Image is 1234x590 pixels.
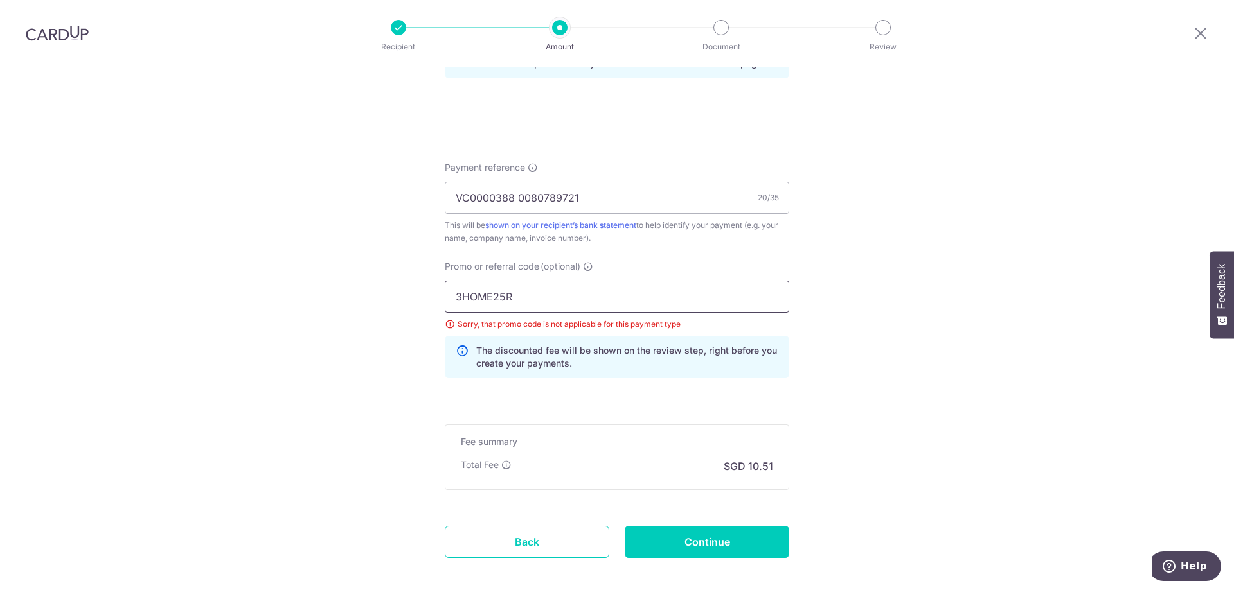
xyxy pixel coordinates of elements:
h5: Fee summary [461,435,773,448]
p: Total Fee [461,458,499,471]
p: The discounted fee will be shown on the review step, right before you create your payments. [476,344,778,370]
iframe: Opens a widget where you can find more information [1152,551,1221,584]
span: Promo or referral code [445,260,539,273]
span: Payment reference [445,161,525,174]
a: Back [445,526,609,558]
a: shown on your recipient’s bank statement [485,220,636,230]
img: CardUp [26,26,89,41]
span: Feedback [1216,264,1228,309]
button: Feedback - Show survey [1210,251,1234,338]
p: Amount [512,40,607,53]
p: Review [836,40,931,53]
p: Recipient [351,40,446,53]
div: 20/35 [758,191,779,204]
p: SGD 10.51 [724,458,773,474]
div: Sorry, that promo code is not applicable for this payment type [445,318,789,331]
span: (optional) [541,260,580,273]
div: This will be to help identify your payment (e.g. your name, company name, invoice number). [445,219,789,245]
p: Document [674,40,769,53]
input: Continue [625,526,789,558]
